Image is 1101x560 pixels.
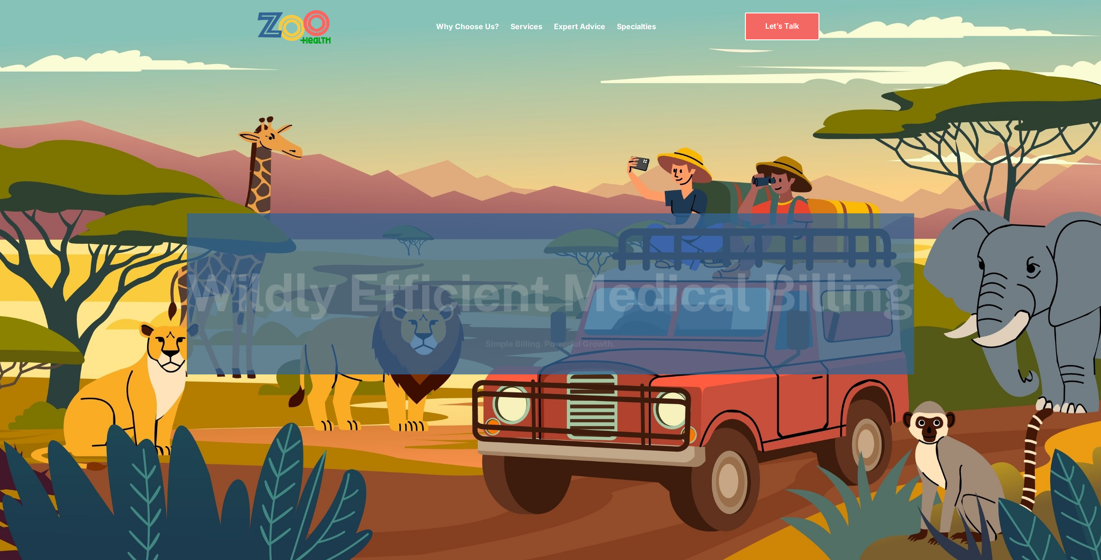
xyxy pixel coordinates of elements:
a: Specialties [617,22,656,31]
h1: Wildly Efficient Medical Billing [187,265,914,321]
p: Services [511,21,542,32]
a: Let’s Talk [745,12,819,40]
a: Why Choose Us? [436,22,499,31]
div: Specialties [617,7,656,46]
a: home [257,9,357,44]
strong: Simple Billing. Powerful Growth. [486,339,615,349]
div: Services [511,7,542,46]
a: Expert Advice [554,22,605,31]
